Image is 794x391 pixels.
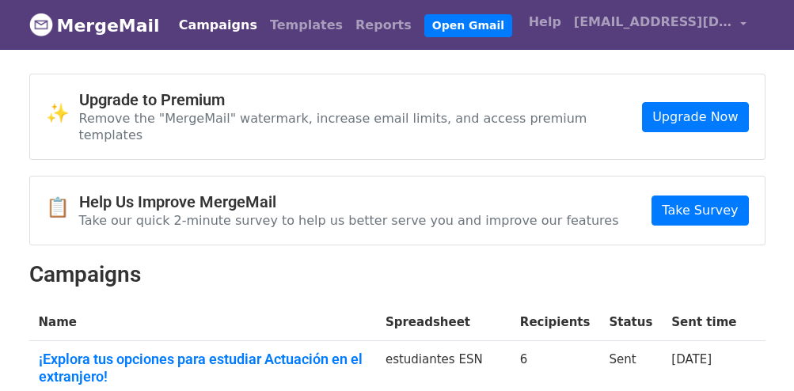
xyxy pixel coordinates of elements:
[264,9,349,41] a: Templates
[79,110,643,143] p: Remove the "MergeMail" watermark, increase email limits, and access premium templates
[424,14,512,37] a: Open Gmail
[642,102,748,132] a: Upgrade Now
[568,6,753,44] a: [EMAIL_ADDRESS][DOMAIN_NAME]
[46,196,79,219] span: 📋
[79,212,619,229] p: Take our quick 2-minute survey to help us better serve you and improve our features
[511,304,600,341] th: Recipients
[599,304,662,341] th: Status
[79,192,619,211] h4: Help Us Improve MergeMail
[29,13,53,36] img: MergeMail logo
[522,6,568,38] a: Help
[349,9,418,41] a: Reports
[29,261,766,288] h2: Campaigns
[671,352,712,366] a: [DATE]
[46,102,79,125] span: ✨
[173,9,264,41] a: Campaigns
[662,304,746,341] th: Sent time
[376,304,511,341] th: Spreadsheet
[29,9,160,42] a: MergeMail
[39,351,367,385] a: ¡Explora tus opciones para estudiar Actuación en el extranjero!
[574,13,732,32] span: [EMAIL_ADDRESS][DOMAIN_NAME]
[29,304,376,341] th: Name
[79,90,643,109] h4: Upgrade to Premium
[652,195,748,226] a: Take Survey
